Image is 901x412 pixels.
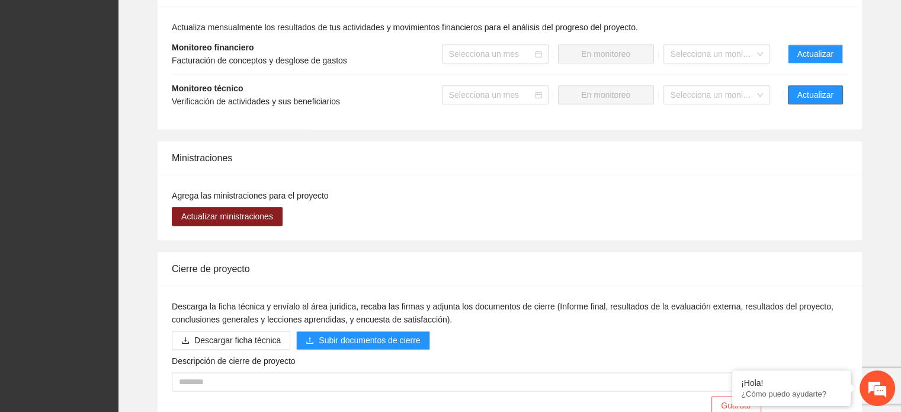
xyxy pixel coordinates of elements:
[296,336,429,345] span: uploadSubir documentos de cierre
[788,85,843,104] button: Actualizar
[306,336,314,346] span: upload
[296,331,429,350] button: uploadSubir documentos de cierre
[172,336,290,345] a: downloadDescargar ficha técnica
[181,210,273,223] span: Actualizar ministraciones
[194,334,281,347] span: Descargar ficha técnica
[172,84,243,93] strong: Monitoreo técnico
[181,336,190,346] span: download
[62,60,199,76] div: Chatee con nosotros ahora
[172,23,638,32] span: Actualiza mensualmente los resultados de tus actividades y movimientos financieros para el anális...
[741,389,842,398] p: ¿Cómo puedo ayudarte?
[69,137,163,257] span: Estamos en línea.
[194,6,223,34] div: Minimizar ventana de chat en vivo
[788,44,843,63] button: Actualizar
[721,399,751,412] span: Guardar
[172,97,340,106] span: Verificación de actividades y sus beneficiarios
[172,331,290,350] button: downloadDescargar ficha técnica
[535,91,542,98] span: calendar
[172,43,254,52] strong: Monitoreo financiero
[172,141,848,175] div: Ministraciones
[6,281,226,322] textarea: Escriba su mensaje y pulse “Intro”
[172,372,848,391] textarea: Descripción de cierre de proyecto
[172,252,848,286] div: Cierre de proyecto
[172,56,347,65] span: Facturación de conceptos y desglose de gastos
[319,334,420,347] span: Subir documentos de cierre
[797,47,833,60] span: Actualizar
[172,212,283,221] a: Actualizar ministraciones
[797,88,833,101] span: Actualizar
[172,191,329,200] span: Agrega las ministraciones para el proyecto
[741,378,842,388] div: ¡Hola!
[172,207,283,226] button: Actualizar ministraciones
[535,50,542,58] span: calendar
[172,354,296,368] label: Descripción de cierre de proyecto
[172,302,833,324] span: Descarga la ficha técnica y envíalo al área juridica, recaba las firmas y adjunta los documentos ...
